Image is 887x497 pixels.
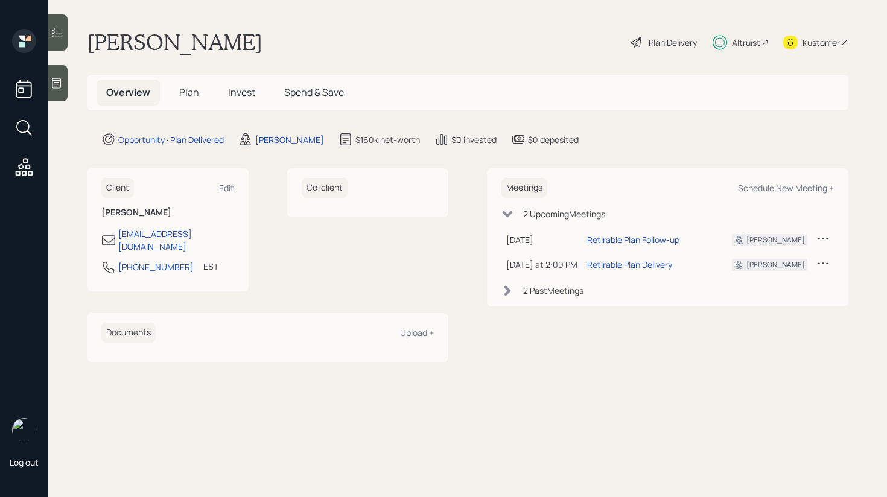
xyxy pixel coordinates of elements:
[587,258,672,271] div: Retirable Plan Delivery
[219,182,234,194] div: Edit
[528,133,579,146] div: $0 deposited
[649,36,697,49] div: Plan Delivery
[501,178,547,198] h6: Meetings
[587,233,679,246] div: Retirable Plan Follow-up
[803,36,840,49] div: Kustomer
[255,133,324,146] div: [PERSON_NAME]
[228,86,255,99] span: Invest
[118,133,224,146] div: Opportunity · Plan Delivered
[506,233,577,246] div: [DATE]
[101,323,156,343] h6: Documents
[400,327,434,338] div: Upload +
[523,207,605,220] div: 2 Upcoming Meeting s
[746,259,805,270] div: [PERSON_NAME]
[506,258,577,271] div: [DATE] at 2:00 PM
[203,260,218,273] div: EST
[87,29,262,55] h1: [PERSON_NAME]
[12,418,36,442] img: retirable_logo.png
[738,182,834,194] div: Schedule New Meeting +
[101,207,234,218] h6: [PERSON_NAME]
[523,284,583,297] div: 2 Past Meeting s
[746,235,805,245] div: [PERSON_NAME]
[10,457,39,468] div: Log out
[179,86,199,99] span: Plan
[101,178,134,198] h6: Client
[284,86,344,99] span: Spend & Save
[355,133,420,146] div: $160k net-worth
[118,261,194,273] div: [PHONE_NUMBER]
[118,227,234,253] div: [EMAIL_ADDRESS][DOMAIN_NAME]
[302,178,348,198] h6: Co-client
[451,133,497,146] div: $0 invested
[732,36,760,49] div: Altruist
[106,86,150,99] span: Overview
